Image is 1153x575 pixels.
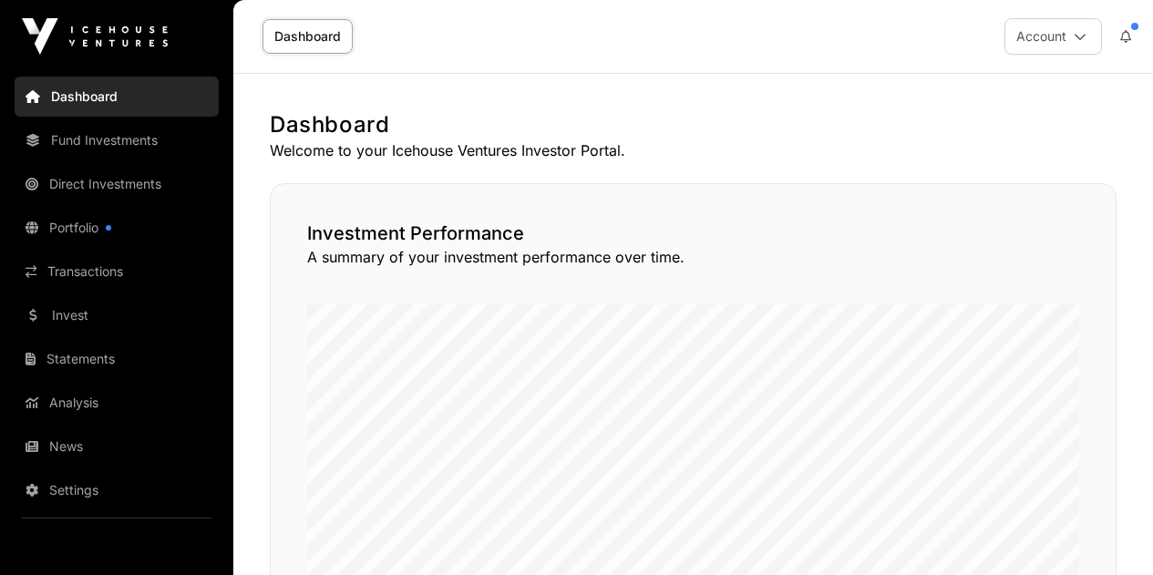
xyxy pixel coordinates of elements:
[270,110,1117,139] h1: Dashboard
[15,426,219,467] a: News
[15,164,219,204] a: Direct Investments
[1004,18,1102,55] button: Account
[15,470,219,510] a: Settings
[270,139,1117,161] p: Welcome to your Icehouse Ventures Investor Portal.
[15,77,219,117] a: Dashboard
[15,120,219,160] a: Fund Investments
[263,19,353,54] a: Dashboard
[15,383,219,423] a: Analysis
[22,18,168,55] img: Icehouse Ventures Logo
[307,221,1079,246] h2: Investment Performance
[15,339,219,379] a: Statements
[1062,488,1153,575] iframe: Chat Widget
[307,246,1079,268] p: A summary of your investment performance over time.
[15,252,219,292] a: Transactions
[15,295,219,335] a: Invest
[15,208,219,248] a: Portfolio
